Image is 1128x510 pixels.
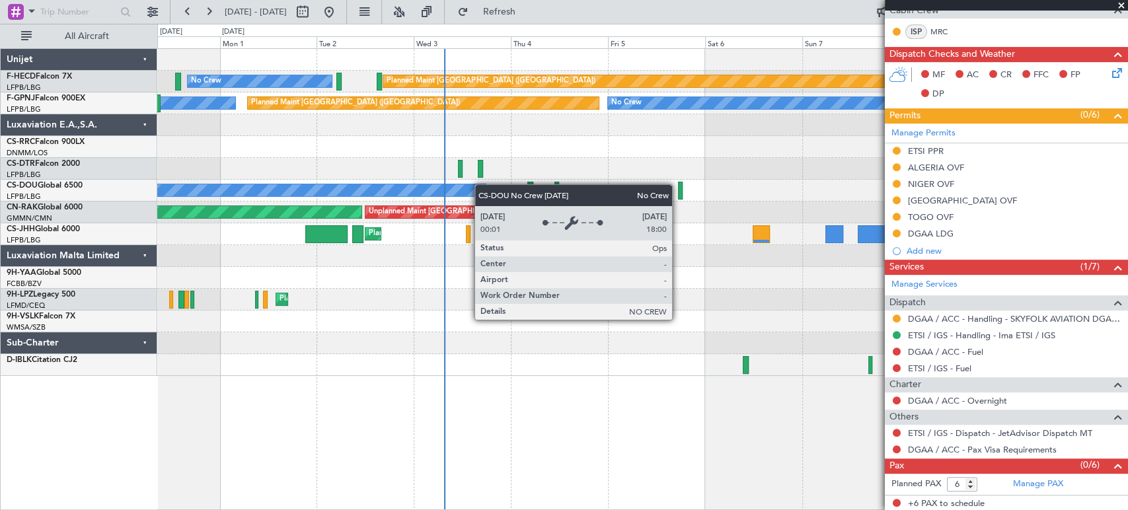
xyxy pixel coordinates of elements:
[7,291,33,299] span: 9H-LPZ
[15,26,143,47] button: All Aircraft
[7,213,52,223] a: GMMN/CMN
[889,108,921,124] span: Permits
[7,235,41,245] a: LFPB/LBG
[40,2,116,22] input: Trip Number
[1080,260,1100,273] span: (1/7)
[908,195,1017,206] div: [GEOGRAPHIC_DATA] OVF
[1013,478,1063,491] a: Manage PAX
[905,24,927,39] div: ISP
[802,36,899,48] div: Sun 7
[7,356,32,364] span: D-IBLK
[7,182,38,190] span: CS-DOU
[251,93,459,113] div: Planned Maint [GEOGRAPHIC_DATA] ([GEOGRAPHIC_DATA])
[7,269,81,277] a: 9H-YAAGlobal 5000
[490,289,520,309] div: No Crew
[908,313,1121,324] a: DGAA / ACC - Handling - SKYFOLK AVIATION DGAA/ACC
[891,478,941,491] label: Planned PAX
[908,211,954,223] div: TOGO OVF
[889,295,926,310] span: Dispatch
[930,26,960,38] a: MRC
[908,162,964,173] div: ALGERIA OVF
[225,6,287,18] span: [DATE] - [DATE]
[1080,108,1100,122] span: (0/6)
[7,312,75,320] a: 9H-VSLKFalcon 7X
[471,7,527,17] span: Refresh
[7,279,42,289] a: FCBB/BZV
[891,127,956,140] a: Manage Permits
[7,312,39,320] span: 9H-VSLK
[7,138,35,146] span: CS-RRC
[369,202,586,222] div: Unplanned Maint [GEOGRAPHIC_DATA] ([GEOGRAPHIC_DATA])
[7,73,36,81] span: F-HECD
[191,71,221,91] div: No Crew
[908,427,1092,439] a: ETSI / IGS - Dispatch - JetAdvisor Dispatch MT
[908,228,954,239] div: DGAA LDG
[160,26,182,38] div: [DATE]
[7,73,72,81] a: F-HECDFalcon 7X
[889,47,1015,62] span: Dispatch Checks and Weather
[7,203,83,211] a: CN-RAKGlobal 6000
[414,36,511,48] div: Wed 3
[908,330,1055,341] a: ETSI / IGS - Handling - Ima ETSI / IGS
[7,225,35,233] span: CS-JHH
[967,69,979,82] span: AC
[1000,69,1012,82] span: CR
[7,160,35,168] span: CS-DTR
[908,363,971,374] a: ETSI / IGS - Fuel
[7,225,80,233] a: CS-JHHGlobal 6000
[7,356,77,364] a: D-IBLKCitation CJ2
[7,291,75,299] a: 9H-LPZLegacy 500
[7,83,41,92] a: LFPB/LBG
[907,245,1121,256] div: Add new
[908,395,1007,406] a: DGAA / ACC - Overnight
[1071,69,1080,82] span: FP
[7,104,41,114] a: LFPB/LBG
[451,1,531,22] button: Refresh
[7,94,85,102] a: F-GPNJFalcon 900EX
[611,93,642,113] div: No Crew
[511,36,608,48] div: Thu 4
[7,138,85,146] a: CS-RRCFalcon 900LX
[280,289,427,309] div: Planned Maint Nice ([GEOGRAPHIC_DATA])
[317,36,414,48] div: Tue 2
[7,160,80,168] a: CS-DTRFalcon 2000
[1034,69,1049,82] span: FFC
[222,26,244,38] div: [DATE]
[7,203,38,211] span: CN-RAK
[889,260,924,275] span: Services
[369,224,577,244] div: Planned Maint [GEOGRAPHIC_DATA] ([GEOGRAPHIC_DATA])
[1080,458,1100,472] span: (0/6)
[932,88,944,101] span: DP
[34,32,139,41] span: All Aircraft
[7,269,36,277] span: 9H-YAA
[908,346,983,357] a: DGAA / ACC - Fuel
[7,182,83,190] a: CS-DOUGlobal 6500
[889,410,919,425] span: Others
[932,69,945,82] span: MF
[7,322,46,332] a: WMSA/SZB
[123,36,220,48] div: Sun 31
[7,170,41,180] a: LFPB/LBG
[7,94,35,102] span: F-GPNJ
[908,145,944,157] div: ETSI PPR
[908,444,1057,455] a: DGAA / ACC - Pax Visa Requirements
[7,148,48,158] a: DNMM/LOS
[891,278,958,291] a: Manage Services
[387,71,595,91] div: Planned Maint [GEOGRAPHIC_DATA] ([GEOGRAPHIC_DATA])
[705,36,802,48] div: Sat 6
[889,3,939,18] span: Cabin Crew
[889,458,904,474] span: Pax
[7,301,45,310] a: LFMD/CEQ
[889,377,921,392] span: Charter
[220,36,317,48] div: Mon 1
[908,178,954,190] div: NIGER OVF
[7,192,41,201] a: LFPB/LBG
[608,36,705,48] div: Fri 5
